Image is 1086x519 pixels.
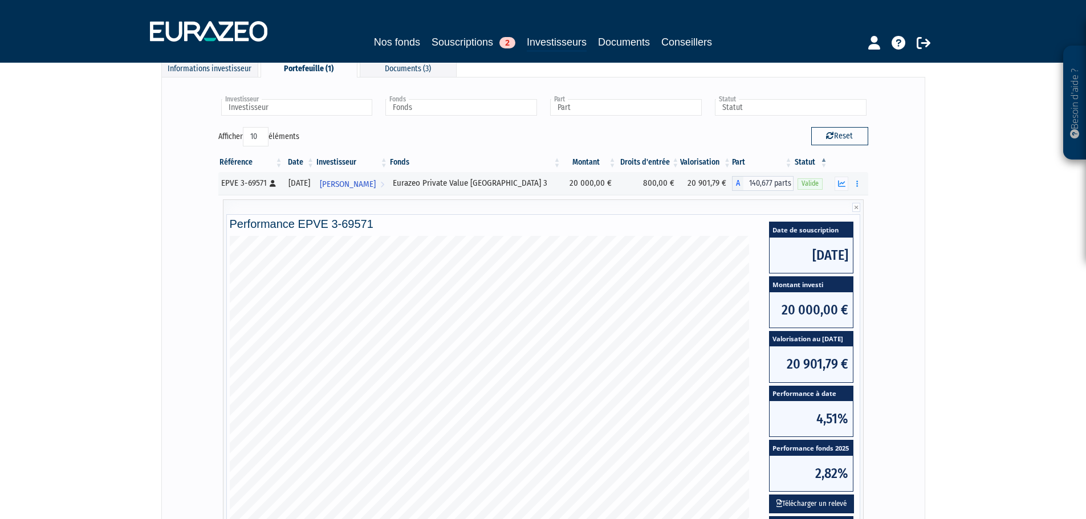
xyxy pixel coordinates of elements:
[770,456,853,491] span: 2,82%
[598,34,650,50] a: Documents
[380,174,384,195] i: Voir l'investisseur
[320,174,376,195] span: [PERSON_NAME]
[770,401,853,436] span: 4,51%
[562,153,617,172] th: Montant: activer pour trier la colonne par ordre croissant
[617,172,681,195] td: 800,00 €
[389,153,562,172] th: Fonds: activer pour trier la colonne par ordre croissant
[661,34,712,50] a: Conseillers
[270,180,276,187] i: [Français] Personne physique
[150,21,267,42] img: 1732889491-logotype_eurazeo_blanc_rvb.png
[769,495,854,513] button: Télécharger un relevé
[743,176,794,191] span: 140,677 parts
[230,218,857,230] h4: Performance EPVE 3-69571
[374,34,420,50] a: Nos fonds
[811,127,868,145] button: Reset
[770,332,853,347] span: Valorisation au [DATE]
[732,153,794,172] th: Part: activer pour trier la colonne par ordre croissant
[770,346,853,382] span: 20 901,79 €
[770,292,853,328] span: 20 000,00 €
[798,178,823,189] span: Valide
[770,238,853,273] span: [DATE]
[315,172,389,195] a: [PERSON_NAME]
[288,177,311,189] div: [DATE]
[680,153,732,172] th: Valorisation: activer pour trier la colonne par ordre croissant
[432,34,515,50] a: Souscriptions2
[617,153,681,172] th: Droits d'entrée: activer pour trier la colonne par ordre croissant
[218,127,299,146] label: Afficher éléments
[680,172,732,195] td: 20 901,79 €
[360,58,457,77] div: Documents (3)
[218,153,284,172] th: Référence : activer pour trier la colonne par ordre croissant
[732,176,794,191] div: A - Eurazeo Private Value Europe 3
[562,172,617,195] td: 20 000,00 €
[732,176,743,191] span: A
[770,222,853,238] span: Date de souscription
[499,37,515,48] span: 2
[393,177,558,189] div: Eurazeo Private Value [GEOGRAPHIC_DATA] 3
[770,277,853,292] span: Montant investi
[261,58,357,77] div: Portefeuille (1)
[1068,52,1081,154] p: Besoin d'aide ?
[243,127,269,146] select: Afficheréléments
[794,153,829,172] th: Statut : activer pour trier la colonne par ordre d&eacute;croissant
[221,177,280,189] div: EPVE 3-69571
[770,386,853,402] span: Performance à date
[284,153,315,172] th: Date: activer pour trier la colonne par ordre croissant
[315,153,389,172] th: Investisseur: activer pour trier la colonne par ordre croissant
[527,34,587,52] a: Investisseurs
[770,440,853,456] span: Performance fonds 2025
[161,58,258,77] div: Informations investisseur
